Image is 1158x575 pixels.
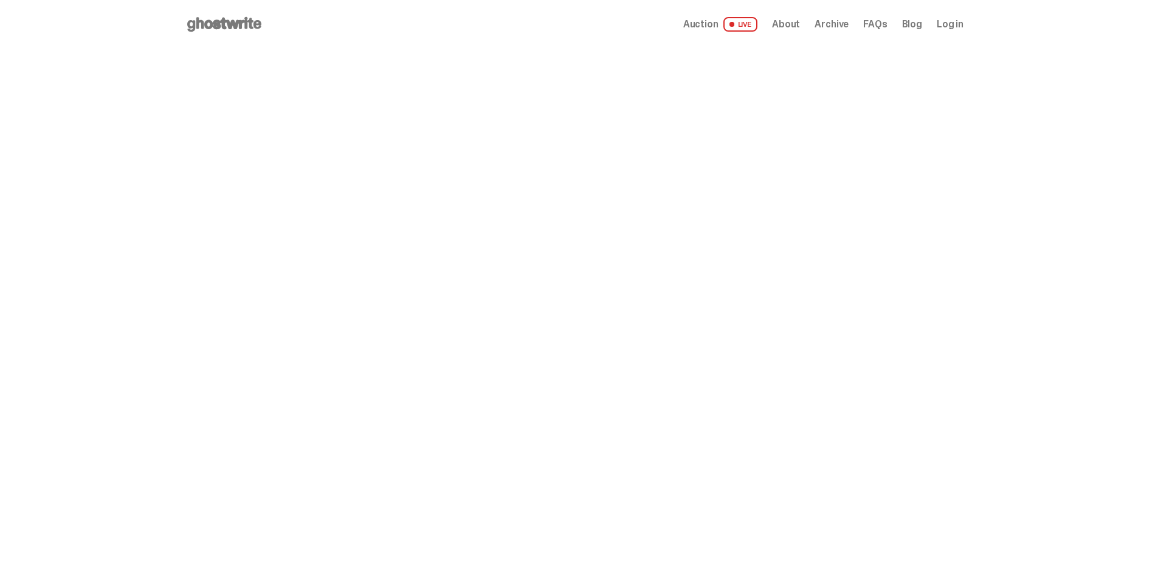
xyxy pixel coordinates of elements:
a: About [772,19,800,29]
a: Auction LIVE [683,17,757,32]
a: Log in [937,19,963,29]
span: Auction [683,19,719,29]
a: Blog [902,19,922,29]
a: FAQs [863,19,887,29]
span: LIVE [723,17,758,32]
a: Archive [815,19,849,29]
